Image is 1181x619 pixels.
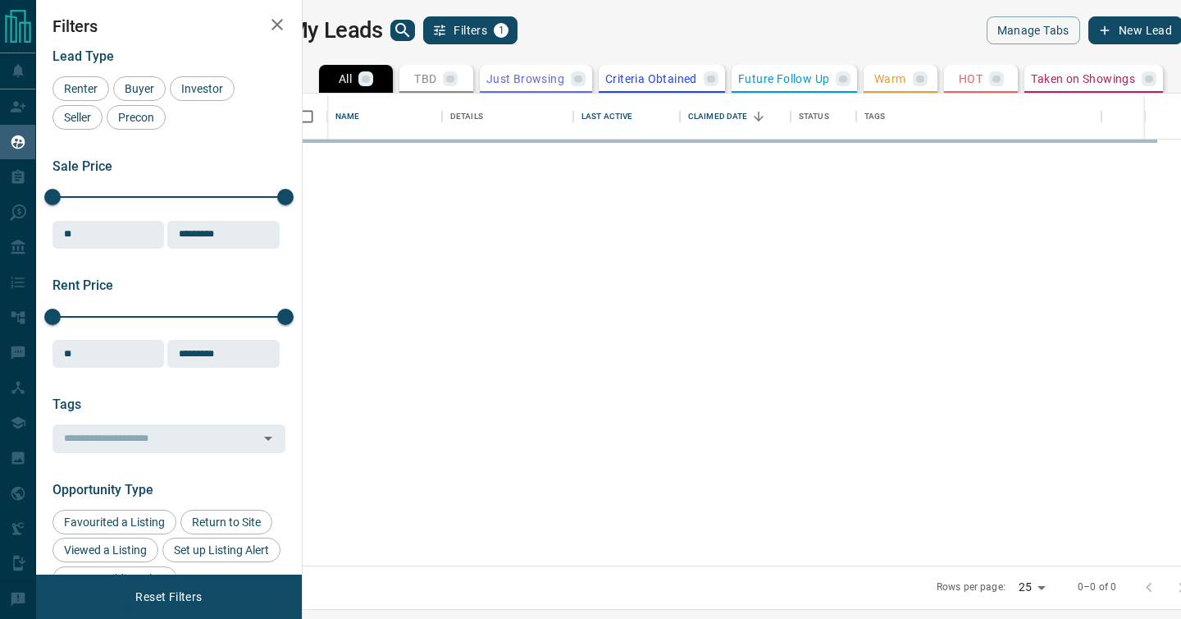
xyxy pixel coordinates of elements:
p: Taken on Showings [1031,73,1135,85]
span: Renter [58,82,103,95]
div: Last Active [581,94,632,140]
span: Viewed a Listing [58,543,153,557]
h2: Filters [52,16,285,36]
span: Set up Building Alert [58,572,171,585]
p: Future Follow Up [738,73,829,85]
p: Just Browsing [486,73,564,85]
div: 25 [1012,575,1051,599]
p: All [339,73,352,85]
button: Manage Tabs [987,16,1080,44]
div: Claimed Date [680,94,791,140]
span: Seller [58,111,97,124]
h1: My Leads [289,17,383,44]
div: Details [450,94,483,140]
button: Reset Filters [125,583,212,611]
p: Rows per page: [937,580,1005,594]
span: Set up Listing Alert [168,543,275,557]
div: Set up Listing Alert [162,538,280,562]
div: Viewed a Listing [52,538,158,562]
div: Status [799,94,829,140]
div: Tags [856,94,1102,140]
span: Sale Price [52,158,112,174]
button: Sort [747,105,770,128]
span: Investor [176,82,229,95]
div: Seller [52,105,103,130]
span: Opportunity Type [52,482,153,497]
button: Open [257,427,280,450]
div: Precon [107,105,166,130]
span: Tags [52,397,81,412]
span: Favourited a Listing [58,516,171,529]
div: Investor [170,76,235,101]
span: Return to Site [186,516,267,529]
div: Claimed Date [688,94,748,140]
span: 1 [495,25,507,36]
p: Warm [874,73,906,85]
button: Filters1 [423,16,518,44]
span: Precon [112,111,160,124]
div: Last Active [573,94,680,140]
div: Buyer [113,76,166,101]
div: Set up Building Alert [52,566,177,591]
p: 0–0 of 0 [1078,580,1116,594]
button: search button [390,20,415,41]
div: Status [791,94,856,140]
p: HOT [959,73,983,85]
div: Details [442,94,573,140]
div: Tags [864,94,886,140]
div: Name [327,94,442,140]
div: Return to Site [180,510,272,534]
span: Lead Type [52,48,114,64]
p: TBD [414,73,436,85]
div: Name [335,94,360,140]
span: Buyer [119,82,160,95]
p: Criteria Obtained [605,73,697,85]
span: Rent Price [52,277,113,293]
div: Favourited a Listing [52,510,176,534]
div: Renter [52,76,109,101]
